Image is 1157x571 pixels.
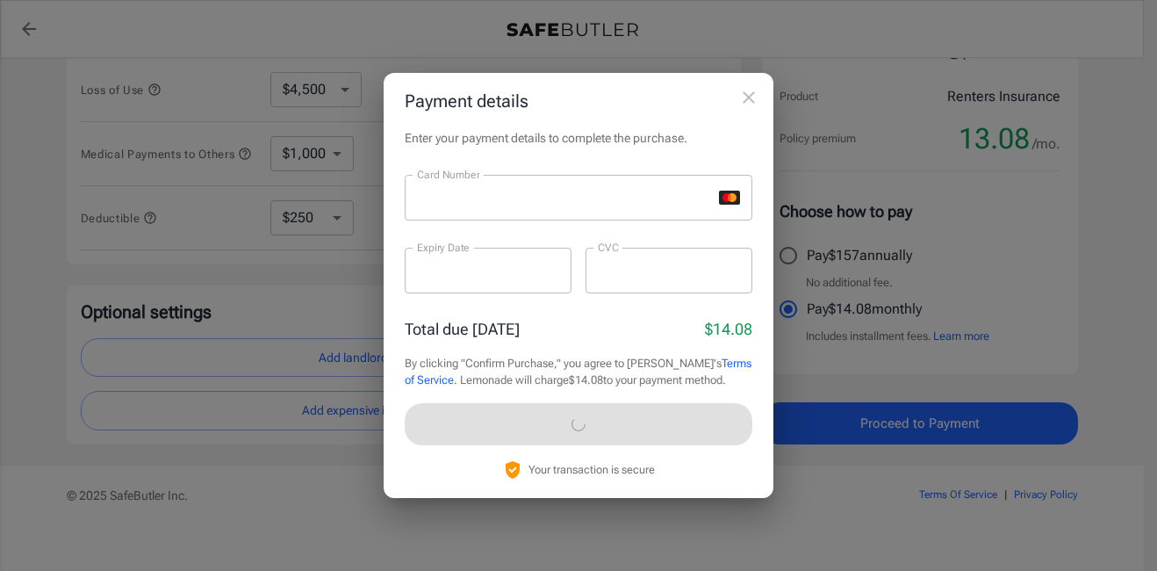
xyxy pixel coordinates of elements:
p: $14.08 [705,317,752,341]
label: Expiry Date [417,240,470,255]
iframe: Secure CVC input frame [598,262,740,278]
svg: mastercard [719,191,740,205]
label: Card Number [417,167,479,182]
p: Enter your payment details to complete the purchase. [405,129,752,147]
p: Your transaction is secure [528,461,655,478]
p: By clicking "Confirm Purchase," you agree to [PERSON_NAME]'s . Lemonade will charge $14.08 to you... [405,355,752,389]
iframe: Secure expiration date input frame [417,262,559,278]
p: Total due [DATE] [405,317,520,341]
h2: Payment details [384,73,773,129]
label: CVC [598,240,619,255]
iframe: Secure card number input frame [417,189,712,206]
